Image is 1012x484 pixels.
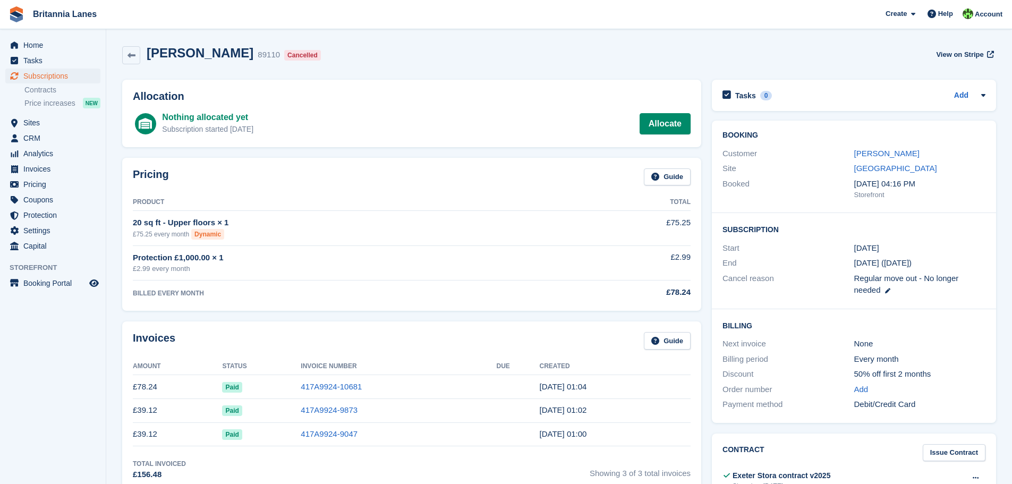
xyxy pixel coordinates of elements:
[854,384,869,396] a: Add
[496,358,539,375] th: Due
[23,177,87,192] span: Pricing
[722,131,985,140] h2: Booking
[722,444,764,462] h2: Contract
[5,276,100,291] a: menu
[936,49,983,60] span: View on Stripe
[5,131,100,146] a: menu
[722,273,854,296] div: Cancel reason
[722,163,854,175] div: Site
[162,124,253,135] div: Subscription started [DATE]
[854,178,985,190] div: [DATE] 04:16 PM
[5,192,100,207] a: menu
[222,405,242,416] span: Paid
[24,98,75,108] span: Price increases
[162,111,253,124] div: Nothing allocated yet
[23,276,87,291] span: Booking Portal
[5,177,100,192] a: menu
[854,242,879,254] time: 2025-06-13 00:00:00 UTC
[854,398,985,411] div: Debit/Credit Card
[301,358,496,375] th: Invoice Number
[722,178,854,200] div: Booked
[733,470,830,481] div: Exeter Stora contract v2025
[954,90,968,102] a: Add
[590,459,691,481] span: Showing 3 of 3 total invoices
[222,358,301,375] th: Status
[854,164,937,173] a: [GEOGRAPHIC_DATA]
[722,224,985,234] h2: Subscription
[5,38,100,53] a: menu
[147,46,253,60] h2: [PERSON_NAME]
[722,338,854,350] div: Next invoice
[854,258,912,267] span: [DATE] ([DATE])
[133,90,691,103] h2: Allocation
[5,146,100,161] a: menu
[577,194,691,211] th: Total
[540,382,587,391] time: 2025-08-13 00:04:26 UTC
[854,149,920,158] a: [PERSON_NAME]
[5,162,100,176] a: menu
[640,113,691,134] a: Allocate
[23,208,87,223] span: Protection
[577,245,691,280] td: £2.99
[540,405,587,414] time: 2025-07-13 00:02:41 UTC
[735,91,756,100] h2: Tasks
[133,375,222,399] td: £78.24
[854,338,985,350] div: None
[854,274,959,295] span: Regular move out - No longer needed
[133,459,186,469] div: Total Invoiced
[975,9,1002,20] span: Account
[854,368,985,380] div: 50% off first 2 months
[886,9,907,19] span: Create
[854,190,985,200] div: Storefront
[133,252,577,264] div: Protection £1,000.00 × 1
[932,46,996,63] a: View on Stripe
[938,9,953,19] span: Help
[24,97,100,109] a: Price increases NEW
[83,98,100,108] div: NEW
[644,168,691,186] a: Guide
[5,53,100,68] a: menu
[23,146,87,161] span: Analytics
[23,69,87,83] span: Subscriptions
[191,229,224,240] div: Dynamic
[301,405,358,414] a: 417A9924-9873
[722,353,854,366] div: Billing period
[301,429,358,438] a: 417A9924-9047
[5,223,100,238] a: menu
[722,148,854,160] div: Customer
[722,368,854,380] div: Discount
[722,384,854,396] div: Order number
[133,358,222,375] th: Amount
[222,429,242,440] span: Paid
[133,288,577,298] div: BILLED EVERY MONTH
[854,353,985,366] div: Every month
[29,5,101,23] a: Britannia Lanes
[133,422,222,446] td: £39.12
[23,115,87,130] span: Sites
[133,398,222,422] td: £39.12
[284,50,321,61] div: Cancelled
[540,429,587,438] time: 2025-06-13 00:00:09 UTC
[577,286,691,299] div: £78.24
[644,332,691,350] a: Guide
[133,217,577,229] div: 20 sq ft - Upper floors × 1
[258,49,280,61] div: 89110
[133,194,577,211] th: Product
[23,38,87,53] span: Home
[722,320,985,330] h2: Billing
[24,85,100,95] a: Contracts
[23,192,87,207] span: Coupons
[10,262,106,273] span: Storefront
[23,162,87,176] span: Invoices
[133,229,577,240] div: £75.25 every month
[722,398,854,411] div: Payment method
[133,264,577,274] div: £2.99 every month
[5,115,100,130] a: menu
[5,208,100,223] a: menu
[23,239,87,253] span: Capital
[577,211,691,245] td: £75.25
[760,91,772,100] div: 0
[133,469,186,481] div: £156.48
[133,168,169,186] h2: Pricing
[540,358,691,375] th: Created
